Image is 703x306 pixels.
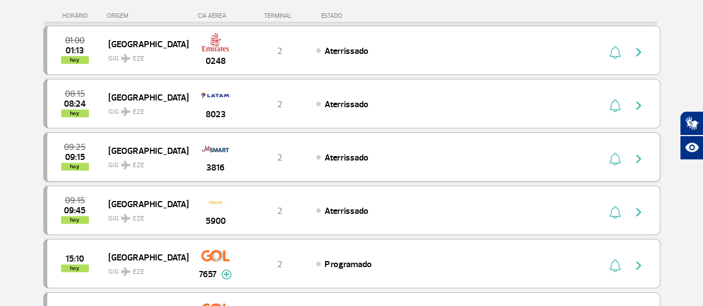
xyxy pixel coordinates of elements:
[206,108,226,121] span: 8023
[325,152,368,163] span: Aterrissado
[108,101,180,117] span: GIG
[65,197,85,204] span: 2025-08-25 09:15:00
[107,12,188,19] div: ORIGEM
[108,197,180,211] span: [GEOGRAPHIC_DATA]
[121,214,131,223] img: destiny_airplane.svg
[609,99,621,112] img: sino-painel-voo.svg
[65,153,85,161] span: 2025-08-25 09:15:21
[61,163,89,170] span: hoy
[108,90,180,104] span: [GEOGRAPHIC_DATA]
[188,12,243,19] div: CIA AÉREA
[47,12,107,19] div: HORÁRIO
[609,205,621,219] img: sino-painel-voo.svg
[632,152,645,165] img: seta-direita-painel-voo.svg
[108,154,180,170] span: GIG
[632,259,645,272] img: seta-direita-painel-voo.svg
[632,205,645,219] img: seta-direita-painel-voo.svg
[609,46,621,59] img: sino-painel-voo.svg
[64,207,86,214] span: 2025-08-25 09:45:00
[108,143,180,158] span: [GEOGRAPHIC_DATA]
[277,152,282,163] span: 2
[206,54,226,68] span: 0248
[108,250,180,264] span: [GEOGRAPHIC_DATA]
[133,160,144,170] span: EZE
[632,46,645,59] img: seta-direita-painel-voo.svg
[121,107,131,116] img: destiny_airplane.svg
[66,255,84,263] span: 2025-08-25 15:10:00
[277,99,282,110] span: 2
[680,111,703,136] button: Abrir tradutor de língua de sinais.
[221,269,232,279] img: mais-info-painel-voo.svg
[133,267,144,277] span: EZE
[632,99,645,112] img: seta-direita-painel-voo.svg
[277,205,282,217] span: 2
[108,261,180,277] span: GIG
[325,46,368,57] span: Aterrissado
[64,143,86,151] span: 2025-08-25 09:25:00
[609,152,621,165] img: sino-painel-voo.svg
[61,109,89,117] span: hoy
[680,136,703,160] button: Abrir recursos assistivos.
[121,160,131,169] img: destiny_airplane.svg
[206,161,225,174] span: 3816
[199,268,217,281] span: 7657
[121,267,131,276] img: destiny_airplane.svg
[133,214,144,224] span: EZE
[61,56,89,64] span: hoy
[316,12,406,19] div: ESTADO
[206,214,226,228] span: 5900
[325,99,368,110] span: Aterrissado
[277,46,282,57] span: 2
[133,54,144,64] span: EZE
[61,216,89,224] span: hoy
[680,111,703,160] div: Plugin de acessibilidade da Hand Talk.
[325,205,368,217] span: Aterrissado
[277,259,282,270] span: 2
[325,259,371,270] span: Programado
[66,47,84,54] span: 2025-08-25 01:13:21
[609,259,621,272] img: sino-painel-voo.svg
[133,107,144,117] span: EZE
[108,208,180,224] span: GIG
[65,37,84,44] span: 2025-08-25 01:00:00
[64,100,86,108] span: 2025-08-25 08:24:00
[108,37,180,51] span: [GEOGRAPHIC_DATA]
[65,90,85,98] span: 2025-08-25 08:15:00
[243,12,316,19] div: TERMINAL
[121,54,131,63] img: destiny_airplane.svg
[108,48,180,64] span: GIG
[61,264,89,272] span: hoy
